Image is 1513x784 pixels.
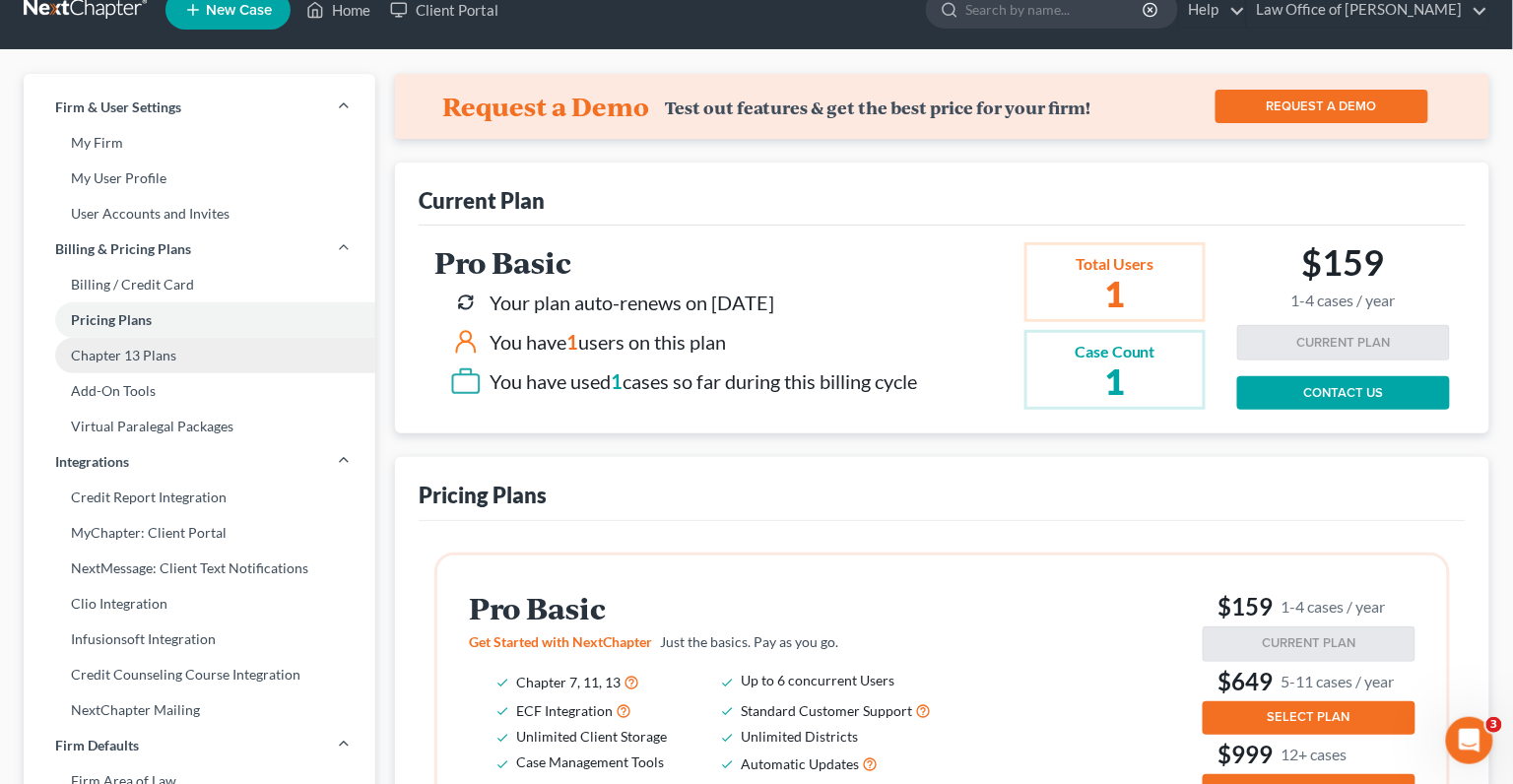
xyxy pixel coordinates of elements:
[1268,709,1350,725] span: SELECT PLAN
[1263,635,1356,651] span: CURRENT PLAN
[1291,241,1396,309] h2: $159
[24,125,375,161] a: My Firm
[24,338,375,373] a: Chapter 13 Plans
[206,3,272,18] span: New Case
[55,736,139,755] span: Firm Defaults
[24,231,375,267] a: Billing & Pricing Plans
[1486,717,1502,733] span: 3
[24,480,375,515] a: Credit Report Integration
[1282,744,1348,764] small: 12+ cases
[434,246,917,279] h2: Pro Basic
[1075,363,1155,399] h2: 1
[665,98,1090,118] div: Test out features & get the best price for your firm!
[1203,626,1415,662] button: CURRENT PLAN
[1291,292,1396,310] small: 1-4 cases / year
[1203,701,1415,735] button: SELECT PLAN
[490,328,726,357] div: You have users on this plan
[1203,739,1415,770] h3: $999
[24,551,375,586] a: NextMessage: Client Text Notifications
[24,409,375,444] a: Virtual Paralegal Packages
[516,674,621,690] span: Chapter 7, 11, 13
[741,672,894,688] span: Up to 6 concurrent Users
[1216,90,1428,123] a: REQUEST A DEMO
[419,481,547,509] div: Pricing Plans
[1075,276,1155,311] h2: 1
[1282,671,1395,691] small: 5-11 cases / year
[1237,325,1450,360] button: CURRENT PLAN
[24,621,375,657] a: Infusionsoft Integration
[55,98,181,117] span: Firm & User Settings
[24,586,375,621] a: Clio Integration
[24,196,375,231] a: User Accounts and Invites
[516,702,613,719] span: ECF Integration
[1203,666,1415,697] h3: $649
[1075,341,1155,363] div: Case Count
[24,728,375,763] a: Firm Defaults
[24,161,375,196] a: My User Profile
[1446,717,1493,764] iframe: Intercom live chat
[24,657,375,692] a: Credit Counseling Course Integration
[469,592,973,624] h2: Pro Basic
[566,330,578,354] span: 1
[24,267,375,302] a: Billing / Credit Card
[24,373,375,409] a: Add-On Tools
[741,728,858,745] span: Unlimited Districts
[469,633,652,650] span: Get Started with NextChapter
[741,755,859,772] span: Automatic Updates
[611,369,623,393] span: 1
[55,239,191,259] span: Billing & Pricing Plans
[741,702,912,719] span: Standard Customer Support
[419,186,545,215] div: Current Plan
[24,302,375,338] a: Pricing Plans
[442,91,649,122] h4: Request a Demo
[1203,591,1415,622] h3: $159
[1075,253,1155,276] div: Total Users
[24,444,375,480] a: Integrations
[516,753,664,770] span: Case Management Tools
[1237,376,1450,410] a: CONTACT US
[24,692,375,728] a: NextChapter Mailing
[55,452,129,472] span: Integrations
[24,90,375,125] a: Firm & User Settings
[24,515,375,551] a: MyChapter: Client Portal
[660,633,838,650] span: Just the basics. Pay as you go.
[516,728,667,745] span: Unlimited Client Storage
[490,289,774,317] div: Your plan auto-renews on [DATE]
[1282,596,1386,617] small: 1-4 cases / year
[490,367,917,396] div: You have used cases so far during this billing cycle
